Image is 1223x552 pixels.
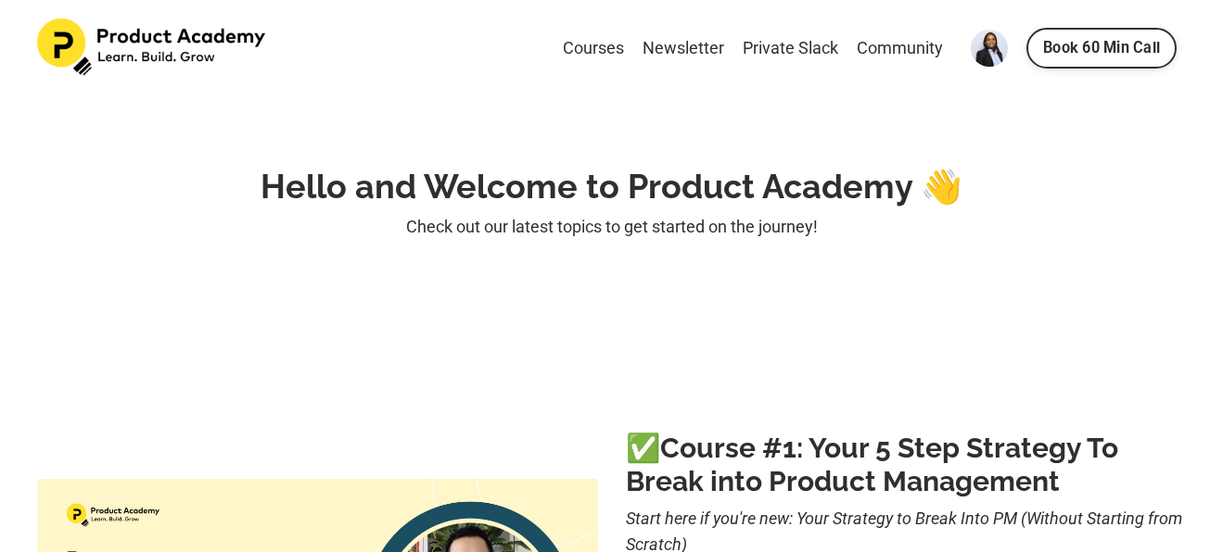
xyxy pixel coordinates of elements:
[660,432,783,464] a: Course #
[971,30,1008,67] img: User Avatar
[626,432,783,464] b: ✅
[563,35,624,62] a: Courses
[743,35,838,62] a: Private Slack
[37,214,1186,241] p: Check out our latest topics to get started on the journey!
[1026,28,1177,69] a: Book 60 Min Call
[261,167,962,206] strong: Hello and Welcome to Product Academy 👋
[857,35,943,62] a: Community
[37,19,269,76] img: Product Academy Logo
[643,35,724,62] a: Newsletter
[626,432,1118,497] a: 1: Your 5 Step Strategy To Break into Product Management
